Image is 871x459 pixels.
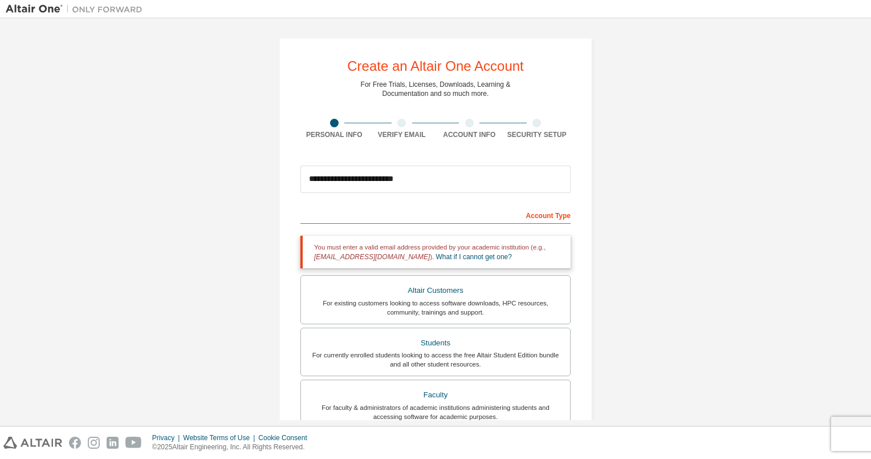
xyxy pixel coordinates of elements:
p: © 2025 Altair Engineering, Inc. All Rights Reserved. [152,442,314,452]
img: Altair One [6,3,148,15]
div: You must enter a valid email address provided by your academic institution (e.g., ). [300,236,571,268]
div: Students [308,335,563,351]
div: Account Type [300,206,571,224]
div: Create an Altair One Account [347,59,524,73]
div: Faculty [308,387,563,403]
div: Personal Info [300,130,368,139]
div: For faculty & administrators of academic institutions administering students and accessing softwa... [308,403,563,421]
div: Website Terms of Use [183,433,258,442]
div: For existing customers looking to access software downloads, HPC resources, community, trainings ... [308,299,563,317]
img: linkedin.svg [107,437,119,449]
div: Account Info [435,130,503,139]
div: For Free Trials, Licenses, Downloads, Learning & Documentation and so much more. [361,80,511,98]
div: Verify Email [368,130,436,139]
img: youtube.svg [125,437,142,449]
img: instagram.svg [88,437,100,449]
span: [EMAIL_ADDRESS][DOMAIN_NAME] [314,253,430,261]
div: Security Setup [503,130,571,139]
img: facebook.svg [69,437,81,449]
a: What if I cannot get one? [436,253,512,261]
div: Privacy [152,433,183,442]
div: Altair Customers [308,283,563,299]
div: For currently enrolled students looking to access the free Altair Student Edition bundle and all ... [308,351,563,369]
img: altair_logo.svg [3,437,62,449]
div: Cookie Consent [258,433,314,442]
